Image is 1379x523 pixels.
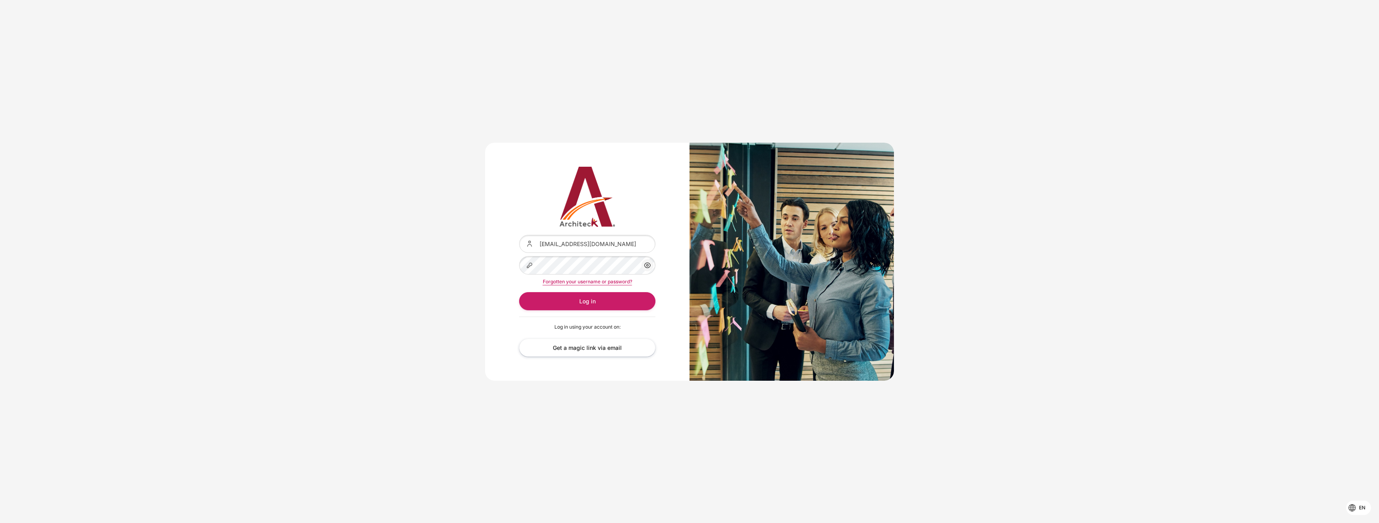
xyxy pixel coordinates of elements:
[519,339,655,357] a: Get a magic link via email
[1359,504,1365,511] span: en
[1346,501,1371,515] button: Languages
[543,279,632,285] a: Forgotten your username or password?
[519,167,655,227] img: Architeck 12
[519,235,655,253] input: Username or email
[519,167,655,227] a: Architeck 12 Architeck 12
[519,292,655,310] button: Log in
[519,323,655,331] p: Log in using your account on:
